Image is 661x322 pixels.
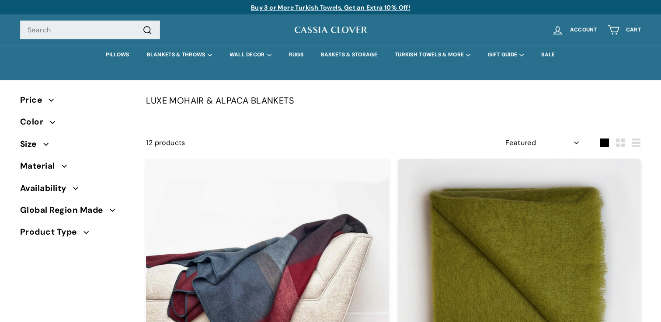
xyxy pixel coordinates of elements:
div: 12 products [146,137,393,149]
summary: WALL DECOR [221,45,280,65]
button: Color [20,113,132,135]
a: Cart [602,17,646,43]
span: Size [20,138,43,151]
span: Account [570,27,597,33]
summary: TURKISH TOWELS & MORE [386,45,479,65]
span: Color [20,115,50,128]
span: Cart [626,27,641,33]
button: Size [20,135,132,157]
button: Material [20,157,132,179]
button: Availability [20,180,132,201]
span: Global Region Made [20,204,110,217]
span: Product Type [20,225,83,239]
span: Availability [20,182,73,195]
a: RUGS [280,45,312,65]
a: Buy 3 or More Turkish Towels, Get an Extra 10% Off! [251,3,410,11]
a: PILLOWS [97,45,138,65]
a: BASKETS & STORAGE [312,45,386,65]
button: Price [20,91,132,113]
p: LUXE MOHAIR & ALPACA BLANKETS [146,93,641,107]
span: Price [20,93,49,107]
div: Primary [3,45,658,65]
button: Global Region Made [20,201,132,223]
input: Search [20,21,160,40]
button: Product Type [20,223,132,245]
span: Material [20,159,62,173]
summary: BLANKETS & THROWS [138,45,221,65]
summary: GIFT GUIDE [479,45,532,65]
a: Account [546,17,602,43]
a: SALE [532,45,564,65]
